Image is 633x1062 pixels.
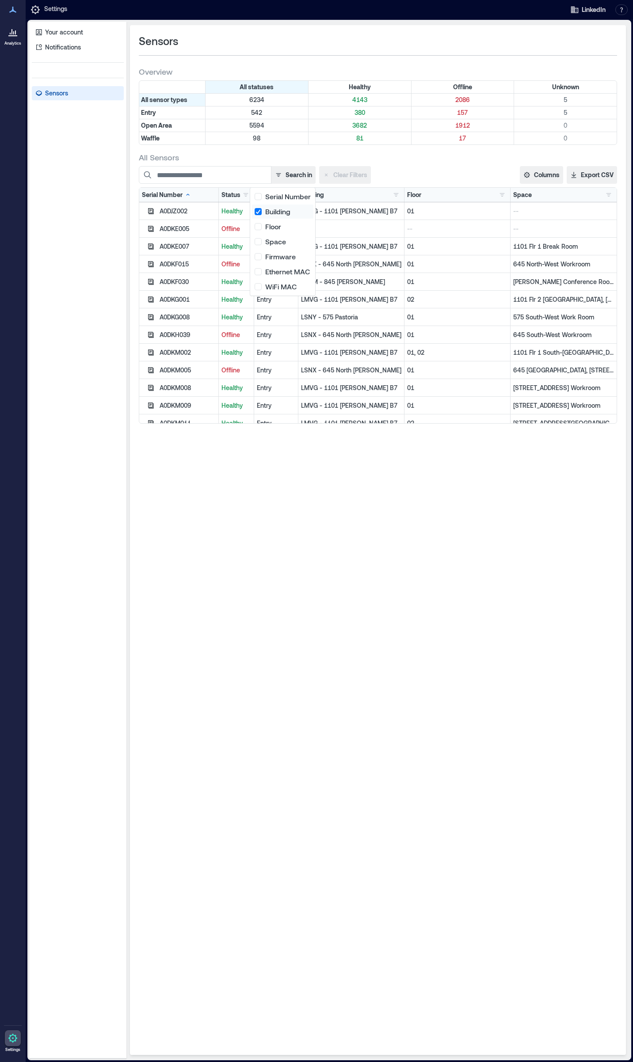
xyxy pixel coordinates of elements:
p: 01 [407,366,507,375]
p: LSNX - 645 North [PERSON_NAME] [301,260,401,269]
div: A0DKM002 [160,348,216,357]
p: 01 [407,277,507,286]
div: Status [221,190,240,199]
p: 5594 [207,121,306,130]
p: [STREET_ADDRESS] Workroom [513,401,614,410]
p: 380 [310,108,409,117]
p: 542 [207,108,306,117]
div: Filter by Type: Open Area [139,119,206,132]
p: 98 [207,134,306,143]
div: A0DKG001 [160,295,216,304]
p: -- [513,224,614,233]
p: 6234 [207,95,306,104]
p: Healthy [221,383,251,392]
div: Filter by Type: Waffle & Status: Healthy [309,132,412,144]
p: Offline [221,224,251,233]
a: Your account [32,25,124,39]
p: 01 [407,330,507,339]
p: LSNX - 645 North [PERSON_NAME] [301,366,401,375]
p: Settings [44,4,67,15]
p: LSNX - 645 North [PERSON_NAME] [301,330,401,339]
p: LMVG - 1101 [PERSON_NAME] B7 [301,419,401,428]
div: Entry [257,419,295,428]
p: 02 [407,295,507,304]
p: LMVG - 1101 [PERSON_NAME] B7 [301,295,401,304]
p: Offline [221,366,251,375]
button: Clear Filters [319,166,371,184]
div: All sensor types [139,94,206,106]
div: A0DKF030 [160,277,216,286]
div: Entry [257,383,295,392]
div: Filter by Status: Offline [412,81,515,93]
p: 01 [407,242,507,251]
div: A0DKE007 [160,242,216,251]
p: 5 [516,108,615,117]
span: Overview [139,66,172,77]
p: 4143 [310,95,409,104]
p: [STREET_ADDRESS][GEOGRAPHIC_DATA] [513,419,614,428]
p: Sensors [45,89,68,98]
div: A0DKE005 [160,224,216,233]
div: A0DKM009 [160,401,216,410]
div: Serial Number [142,190,191,199]
p: Settings [5,1047,20,1052]
div: Filter by Type: Open Area & Status: Healthy [309,119,412,132]
p: LMVG - 1101 [PERSON_NAME] B7 [301,207,401,216]
p: 3682 [310,121,409,130]
p: 01 [407,313,507,322]
div: A0DKH039 [160,330,216,339]
p: Healthy [221,348,251,357]
p: Notifications [45,43,81,52]
p: 1101 Flr 1 Break Room [513,242,614,251]
p: LMVG - 1101 [PERSON_NAME] B7 [301,401,401,410]
div: Entry [257,295,295,304]
button: Columns [520,166,563,184]
p: 01 [407,401,507,410]
p: Healthy [221,419,251,428]
p: LMVG - 1101 [PERSON_NAME] B7 [301,348,401,357]
span: LinkedIn [582,5,606,14]
p: Healthy [221,401,251,410]
div: Entry [257,401,295,410]
p: 5 [516,95,615,104]
p: -- [513,207,614,216]
p: 575 South-West Work Room [513,313,614,322]
div: Filter by Type: Entry & Status: Healthy [309,106,412,119]
div: Space [513,190,532,199]
div: A0DKM008 [160,383,216,392]
p: Healthy [221,277,251,286]
div: A0DJZ002 [160,207,216,216]
a: Analytics [2,21,24,49]
div: Filter by Type: Open Area & Status: Offline [412,119,515,132]
div: Filter by Status: Unknown [514,81,617,93]
p: LSNY - 575 Pastoria [301,313,401,322]
p: 02 [407,419,507,428]
p: Healthy [221,295,251,304]
p: Offline [221,260,251,269]
div: Entry [257,330,295,339]
p: 645 South-West Workroom [513,330,614,339]
p: 1101 Flr 1 South-[GEOGRAPHIC_DATA], 1101 Flr 2 South-[GEOGRAPHIC_DATA] [513,348,614,357]
p: [PERSON_NAME] Conference Room [513,277,614,286]
p: Healthy [221,242,251,251]
a: Sensors [32,86,124,100]
p: Healthy [221,313,251,322]
p: 81 [310,134,409,143]
p: 2086 [413,95,512,104]
p: Your account [45,28,83,37]
p: [STREET_ADDRESS] Workroom [513,383,614,392]
div: All statuses [206,81,309,93]
p: Analytics [4,41,21,46]
button: Search in [271,166,316,184]
p: LMVG - 1101 [PERSON_NAME] B7 [301,242,401,251]
p: 0 [516,134,615,143]
div: A0DKM005 [160,366,216,375]
span: All Sensors [139,152,179,163]
div: Filter by Type: Waffle & Status: Unknown (0 sensors) [514,132,617,144]
p: 645 [GEOGRAPHIC_DATA], [STREET_ADDRESS] Workroom [513,366,614,375]
div: Filter by Type: Entry & Status: Unknown [514,106,617,119]
p: 01 [407,383,507,392]
div: Entry [257,366,295,375]
p: 1101 Flr 2 [GEOGRAPHIC_DATA], [GEOGRAPHIC_DATA] 2 South-[GEOGRAPHIC_DATA] [513,295,614,304]
div: Entry [257,348,295,357]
